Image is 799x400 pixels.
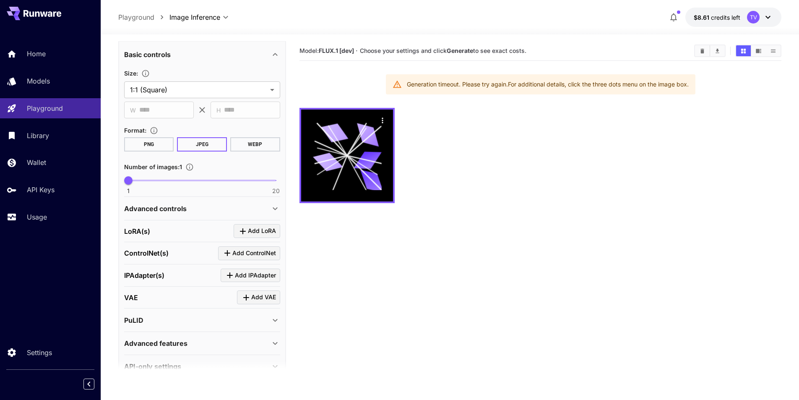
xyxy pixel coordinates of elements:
[407,77,689,92] div: Generation timeout. Please try again. For additional details, click the three dots menu on the im...
[124,50,171,60] p: Basic controls
[248,226,276,236] span: Add LoRA
[124,70,138,77] span: Size :
[124,310,280,330] div: PuLID
[118,12,169,22] nav: breadcrumb
[237,290,280,304] button: Click to add VAE
[124,163,182,170] span: Number of images : 1
[710,45,725,56] button: Download All
[182,163,197,171] button: Specify how many images to generate in a single request. Each image generation will be charged se...
[216,105,221,115] span: H
[221,269,280,282] button: Click to add IPAdapter
[124,333,280,353] div: Advanced features
[711,14,740,21] span: credits left
[124,248,169,258] p: ControlNet(s)
[83,379,94,390] button: Collapse sidebar
[376,114,389,126] div: Actions
[27,49,46,59] p: Home
[27,185,55,195] p: API Keys
[124,204,187,214] p: Advanced controls
[127,187,130,195] span: 1
[27,212,47,222] p: Usage
[694,13,740,22] div: $8.60775
[447,47,473,54] b: Generate
[27,76,50,86] p: Models
[124,127,146,134] span: Format :
[124,199,280,219] div: Advanced controls
[118,12,154,22] a: Playground
[169,12,220,22] span: Image Inference
[124,293,138,303] p: VAE
[736,45,751,56] button: Show media in grid view
[230,137,280,152] button: WEBP
[130,105,136,115] span: W
[694,14,711,21] span: $8.61
[747,11,760,24] div: TV
[27,131,49,141] p: Library
[27,157,46,167] p: Wallet
[751,45,766,56] button: Show media in video view
[177,137,227,152] button: JPEG
[232,248,276,259] span: Add ControlNet
[694,44,726,57] div: Clear AllDownload All
[124,226,150,236] p: LoRA(s)
[356,46,358,56] p: ·
[124,137,174,152] button: PNG
[218,246,280,260] button: Click to add ControlNet
[124,270,164,280] p: IPAdapter(s)
[27,348,52,358] p: Settings
[138,69,153,78] button: Adjust the dimensions of the generated image by specifying its width and height in pixels, or sel...
[234,224,280,238] button: Click to add LoRA
[130,85,267,95] span: 1:1 (Square)
[272,187,280,195] span: 20
[319,47,354,54] b: FLUX.1 [dev]
[766,45,781,56] button: Show media in list view
[124,315,143,325] p: PuLID
[124,356,280,376] div: API-only settings
[146,126,161,135] button: Choose the file format for the output image.
[124,338,187,348] p: Advanced features
[299,47,354,54] span: Model:
[27,103,63,113] p: Playground
[124,44,280,65] div: Basic controls
[757,360,799,400] iframe: Chat Widget
[90,376,101,392] div: Collapse sidebar
[695,45,710,56] button: Clear All
[251,292,276,303] span: Add VAE
[735,44,781,57] div: Show media in grid viewShow media in video viewShow media in list view
[360,47,526,54] span: Choose your settings and click to see exact costs.
[235,270,276,281] span: Add IPAdapter
[685,8,781,27] button: $8.60775TV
